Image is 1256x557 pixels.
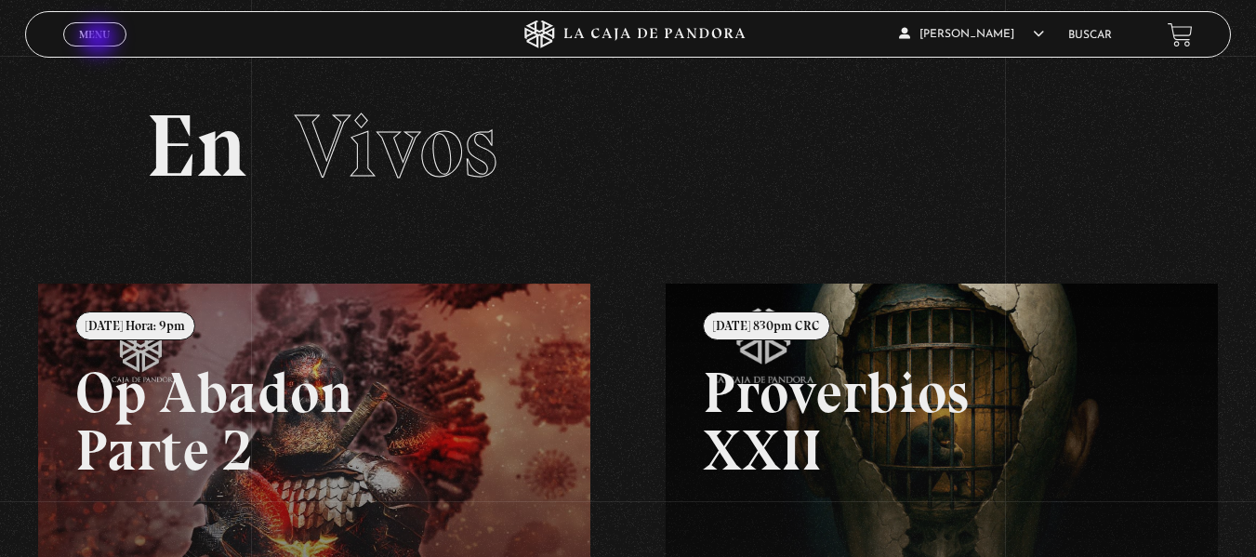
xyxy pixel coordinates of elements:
[295,93,497,199] span: Vivos
[1068,30,1112,41] a: Buscar
[146,102,1111,191] h2: En
[79,29,110,40] span: Menu
[899,29,1044,40] span: [PERSON_NAME]
[73,45,116,58] span: Cerrar
[1168,21,1193,46] a: View your shopping cart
